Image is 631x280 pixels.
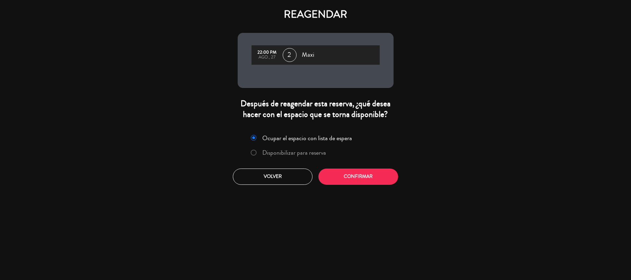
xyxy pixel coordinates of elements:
span: 2 [283,48,297,62]
span: Maxi [302,50,315,60]
h4: REAGENDAR [238,8,394,21]
div: 22:00 PM [255,50,279,55]
label: Ocupar el espacio con lista de espera [262,135,352,141]
div: ago., 27 [255,55,279,60]
div: Después de reagendar esta reserva, ¿qué desea hacer con el espacio que se torna disponible? [238,98,394,120]
button: Volver [233,169,313,185]
label: Disponibilizar para reserva [262,150,326,156]
button: Confirmar [318,169,398,185]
